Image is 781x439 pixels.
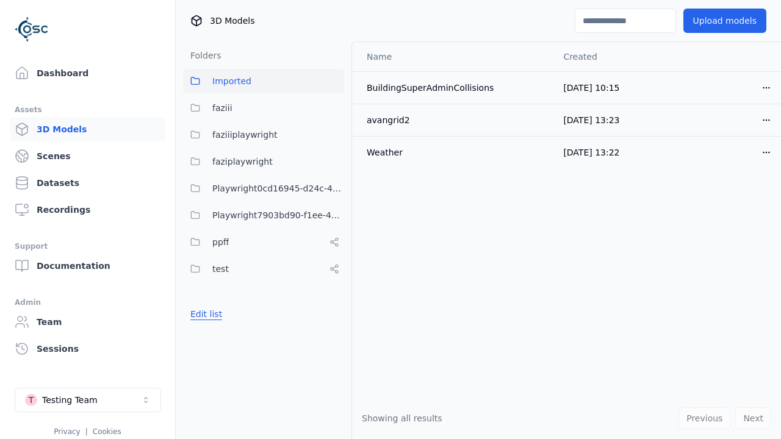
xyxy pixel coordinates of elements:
div: Admin [15,295,160,310]
button: ppff [183,230,344,254]
span: [DATE] 13:23 [563,115,619,125]
button: Playwright0cd16945-d24c-45f9-a8ba-c74193e3fd84 [183,176,344,201]
span: [DATE] 10:15 [563,83,619,93]
span: ppff [212,235,229,249]
a: Recordings [10,198,165,222]
button: faziiiplaywright [183,123,344,147]
button: faziii [183,96,344,120]
span: [DATE] 13:22 [563,148,619,157]
button: faziplaywright [183,149,344,174]
button: Imported [183,69,344,93]
a: Scenes [10,144,165,168]
th: Name [352,42,553,71]
a: Team [10,310,165,334]
button: Upload models [683,9,766,33]
div: Weather [367,146,544,159]
span: Showing all results [362,413,442,423]
button: Playwright7903bd90-f1ee-40e5-8689-7a943bbd43ef [183,203,344,227]
span: | [85,427,88,436]
a: Cookies [93,427,121,436]
div: BuildingSuperAdminCollisions [367,82,544,94]
span: 3D Models [210,15,254,27]
a: 3D Models [10,117,165,141]
h3: Folders [183,49,221,62]
div: T [25,394,37,406]
a: Privacy [54,427,80,436]
span: faziiiplaywright [212,127,278,142]
span: Imported [212,74,251,88]
th: Created [553,42,668,71]
span: faziii [212,101,232,115]
div: avangrid2 [367,114,544,126]
a: Sessions [10,337,165,361]
span: faziplaywright [212,154,273,169]
a: Dashboard [10,61,165,85]
button: Select a workspace [15,388,161,412]
a: Datasets [10,171,165,195]
div: Support [15,239,160,254]
a: Documentation [10,254,165,278]
button: Edit list [183,303,229,325]
div: Assets [15,102,160,117]
span: Playwright0cd16945-d24c-45f9-a8ba-c74193e3fd84 [212,181,344,196]
button: test [183,257,344,281]
img: Logo [15,12,49,46]
span: Playwright7903bd90-f1ee-40e5-8689-7a943bbd43ef [212,208,344,223]
div: Testing Team [42,394,98,406]
span: test [212,262,229,276]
